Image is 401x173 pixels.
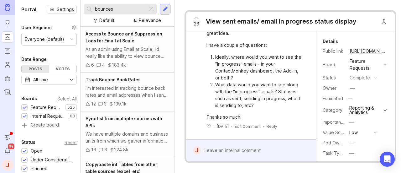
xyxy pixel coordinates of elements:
div: Public link [323,48,345,55]
a: [URL][DOMAIN_NAME] [348,47,388,55]
span: 99 [8,143,14,149]
a: Roadmaps [2,45,13,57]
div: — [349,150,354,157]
div: 12 [91,100,96,107]
a: Track Bounce Back RatesI'm interested in tracking bounce back rates and email addresses when I se... [81,73,174,111]
div: Date Range [21,56,47,63]
div: Default [99,17,114,24]
div: Edit Comment [235,124,261,129]
div: 183.4k [112,62,126,68]
div: Feature Requests [31,104,62,111]
div: Everyone (default) [25,36,64,43]
div: Thanks so much! [206,114,303,121]
img: Canny Home [5,4,10,11]
button: Notifications [2,145,13,157]
div: Relevance [139,17,161,24]
div: User Segment [21,24,52,31]
div: Votes [49,65,76,73]
li: What data would you want to see along with the "in progress" emails? Statuses such as sent, sendi... [215,81,303,109]
div: Category [323,107,345,114]
div: 6 [104,146,107,153]
div: Feature Requests [350,58,381,72]
p: 525 [67,105,75,110]
label: Task Type [323,150,345,156]
a: Ideas [2,18,13,29]
div: Owner [323,85,345,92]
div: Open [31,148,42,154]
a: Portal [2,31,13,43]
div: — [346,95,354,103]
button: Announcements [2,132,13,143]
div: Reset [65,141,77,144]
p: 60 [70,114,75,119]
a: Access to Bounce and Suppression Logs for Email at ScaleAs an admin using Email at Scale, I’d rea... [81,27,174,73]
h1: Portal [21,6,36,13]
div: Posts [22,65,49,73]
a: Users [2,59,13,70]
div: I'm interested in tracking bounce back rates and email addresses when I send emails using Contact... [86,85,169,99]
div: 139.1k [113,100,127,107]
div: Reporting & Analytics [349,106,382,115]
a: Changelog [2,87,13,98]
div: Boards [21,95,37,102]
label: Value Scale [323,130,347,135]
div: Under Consideration [31,156,74,163]
label: Pod Ownership [323,140,355,145]
button: Close button [378,15,390,28]
time: [DATE] [217,124,229,129]
svg: toggle icon [66,77,76,82]
div: Select All [57,97,77,100]
a: Create board [21,123,77,128]
a: Autopilot [2,73,13,84]
div: · [231,124,232,129]
div: Board [323,61,345,68]
span: Access to Bounce and Suppression Logs for Email at Scale [86,31,162,43]
li: Ideally, where would you want to see the "In progress" emails - in your ContactMonkey dashboard, ... [215,54,303,81]
div: Status [323,74,345,81]
div: — [350,85,355,92]
div: Open Intercom Messenger [380,152,395,167]
div: Internal Requests [31,113,65,120]
button: Settings [47,5,77,14]
div: Reply [267,124,277,129]
div: We have multiple domains and business units from which we gather information and form distributio... [86,131,169,144]
div: 6 [91,62,94,68]
button: J [2,159,13,170]
div: 4 [102,62,105,68]
div: — [349,139,354,146]
div: 3 [104,100,107,107]
input: Search... [95,6,145,13]
div: 16 [91,146,96,153]
div: complete [350,74,370,81]
span: Track Bounce Back Rates [86,77,141,82]
div: Low [349,129,358,136]
span: 26 [194,20,199,27]
span: Sync list from multiple sources with APIs [86,116,162,128]
div: 224.8k [114,146,128,153]
div: · [263,124,264,129]
a: Sync list from multiple sources with APIsWe have multiple domains and business units from which w... [81,111,174,157]
div: Estimated [323,96,343,101]
div: · [213,124,214,129]
div: Status [21,138,35,146]
div: Planned [31,165,48,172]
div: As an admin using Email at Scale, I’d really like the ability to view bounce and suppression logs... [86,46,169,60]
div: Details [323,38,338,45]
div: J [193,146,200,154]
label: Importance [323,119,346,125]
div: — [349,119,354,126]
div: All time [33,76,48,83]
span: Settings [57,6,74,13]
div: View sent emails/ email in progress status display [206,17,357,26]
div: I have a couple of questions: [206,42,303,49]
